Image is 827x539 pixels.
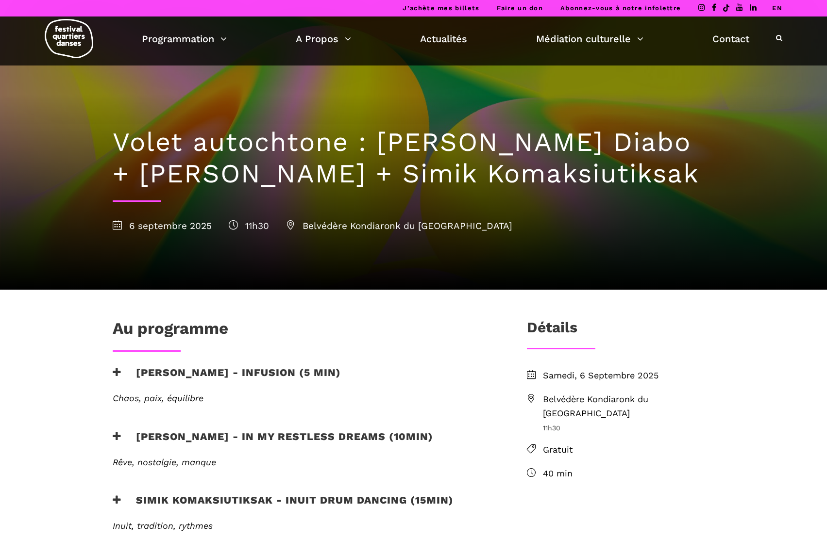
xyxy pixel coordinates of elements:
[286,220,512,231] span: Belvédère Kondiaronk du [GEOGRAPHIC_DATA]
[543,423,715,433] span: 11h30
[113,457,216,467] em: Rêve, nostalgie, manque
[113,521,213,531] em: Inuit, tradition, rythmes
[420,31,467,47] a: Actualités
[560,4,681,12] a: Abonnez-vous à notre infolettre
[536,31,643,47] a: Médiation culturelle
[527,319,577,343] h3: Détails
[113,366,341,391] h3: [PERSON_NAME] - Infusion (5 min)
[113,127,715,190] h1: Volet autochtone : [PERSON_NAME] Diabo + [PERSON_NAME] + Simik Komaksiutiksak
[113,220,212,231] span: 6 septembre 2025
[543,392,715,421] span: Belvédère Kondiaronk du [GEOGRAPHIC_DATA]
[113,393,203,403] em: Chaos, paix, équilibre
[296,31,351,47] a: A Propos
[497,4,543,12] a: Faire un don
[403,4,479,12] a: J’achète mes billets
[45,19,93,58] img: logo-fqd-med
[113,494,454,518] h3: Simik Komaksiutiksak - Inuit Drum Dancing (15min)
[113,430,433,455] h3: [PERSON_NAME] - In my restless dreams (10min)
[543,369,715,383] span: Samedi, 6 Septembre 2025
[113,319,228,343] h1: Au programme
[229,220,269,231] span: 11h30
[543,467,715,481] span: 40 min
[772,4,782,12] a: EN
[712,31,749,47] a: Contact
[543,443,715,457] span: Gratuit
[142,31,227,47] a: Programmation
